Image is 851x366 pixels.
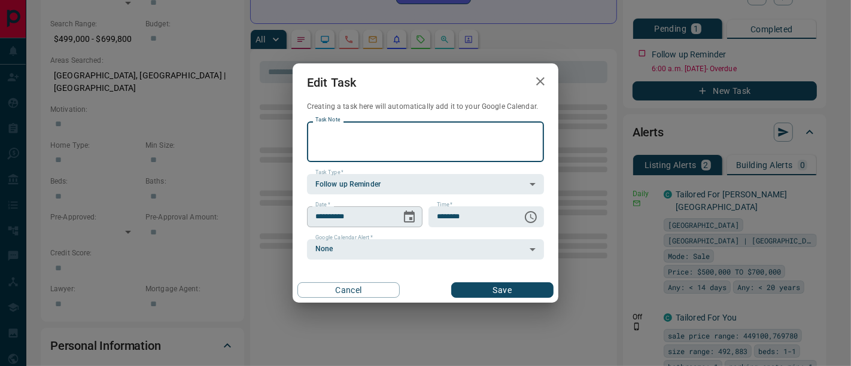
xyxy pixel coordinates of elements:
[297,282,400,298] button: Cancel
[293,63,370,102] h2: Edit Task
[397,205,421,229] button: Choose date, selected date is Aug 18, 2025
[451,282,554,298] button: Save
[315,116,340,124] label: Task Note
[519,205,543,229] button: Choose time, selected time is 6:00 AM
[437,201,452,209] label: Time
[307,174,544,194] div: Follow up Reminder
[307,102,544,112] p: Creating a task here will automatically add it to your Google Calendar.
[315,201,330,209] label: Date
[307,239,544,260] div: None
[315,234,373,242] label: Google Calendar Alert
[315,169,344,176] label: Task Type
